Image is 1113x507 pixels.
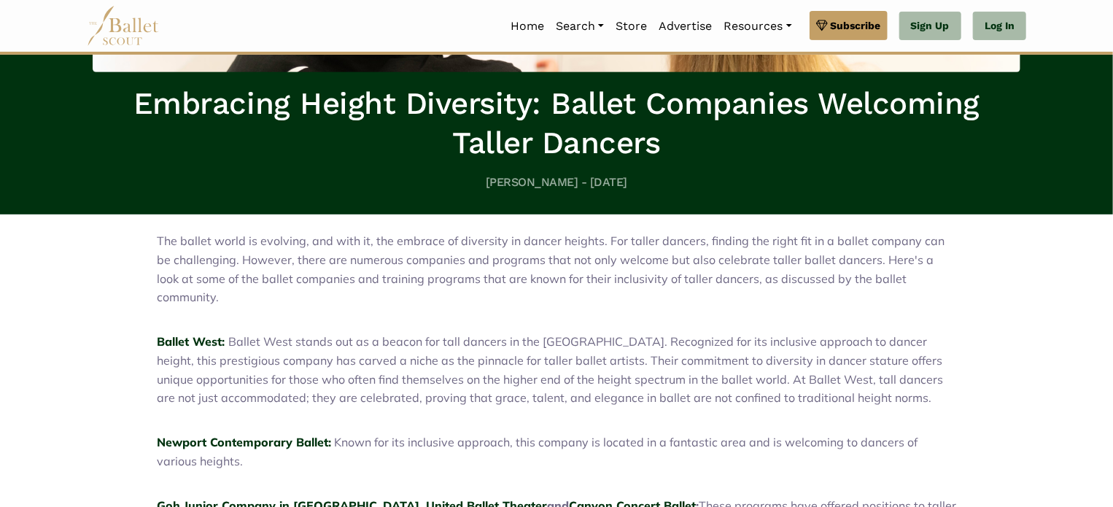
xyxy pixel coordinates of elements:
a: Sign Up [899,12,961,41]
span: Known for its inclusive approach, this company is located in a fantastic area and is welcoming to... [157,435,918,468]
a: Advertise [653,11,718,42]
h5: [PERSON_NAME] - [DATE] [93,175,1020,190]
a: Home [505,11,550,42]
h1: Embracing Height Diversity: Ballet Companies Welcoming Taller Dancers [93,84,1020,163]
a: Search [550,11,610,42]
a: Resources [718,11,797,42]
a: Newport Contemporary Ballet: [157,435,331,449]
a: Log In [973,12,1026,41]
img: gem.svg [816,18,828,34]
a: Ballet West: [157,334,225,349]
span: Ballet West stands out as a beacon for tall dancers in the [GEOGRAPHIC_DATA]. Recognized for its ... [157,334,943,405]
span: Subscribe [831,18,881,34]
span: The ballet world is evolving, and with it, the embrace of diversity in dancer heights. For taller... [157,233,945,304]
a: Store [610,11,653,42]
a: Subscribe [810,11,888,40]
